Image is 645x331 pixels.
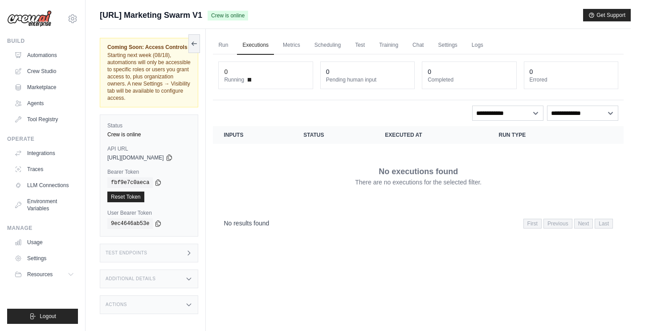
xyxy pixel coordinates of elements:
[523,219,542,229] span: First
[11,96,78,110] a: Agents
[379,165,458,178] p: No executions found
[7,37,78,45] div: Build
[107,154,164,161] span: [URL][DOMAIN_NAME]
[107,192,144,202] a: Reset Token
[583,9,631,21] button: Get Support
[428,76,510,83] dt: Completed
[326,67,330,76] div: 0
[374,36,404,55] a: Training
[433,36,462,55] a: Settings
[11,194,78,216] a: Environment Variables
[600,288,645,331] iframe: Chat Widget
[11,80,78,94] a: Marketplace
[224,76,244,83] span: Running
[466,36,489,55] a: Logs
[100,9,202,21] span: [URL] Marketing Swarm V1
[7,135,78,143] div: Operate
[106,276,155,282] h3: Additional Details
[11,251,78,266] a: Settings
[27,271,53,278] span: Resources
[107,218,153,229] code: 9ec4646ab53e
[407,36,429,55] a: Chat
[11,146,78,160] a: Integrations
[7,309,78,324] button: Logout
[11,64,78,78] a: Crew Studio
[11,235,78,249] a: Usage
[224,67,228,76] div: 0
[237,36,274,55] a: Executions
[428,67,431,76] div: 0
[107,131,191,138] div: Crew is online
[213,212,624,234] nav: Pagination
[208,11,248,20] span: Crew is online
[106,302,127,307] h3: Actions
[309,36,346,55] a: Scheduling
[326,76,409,83] dt: Pending human input
[11,178,78,192] a: LLM Connections
[106,250,147,256] h3: Test Endpoints
[107,145,191,152] label: API URL
[107,209,191,217] label: User Bearer Token
[107,122,191,129] label: Status
[11,267,78,282] button: Resources
[355,178,482,187] p: There are no executions for the selected filter.
[543,219,572,229] span: Previous
[107,44,191,51] span: Coming Soon: Access Controls
[530,67,533,76] div: 0
[213,126,624,234] section: Crew executions table
[350,36,370,55] a: Test
[530,76,612,83] dt: Errored
[595,219,613,229] span: Last
[7,10,52,27] img: Logo
[11,162,78,176] a: Traces
[107,177,153,188] code: fbf9e7c0aeca
[374,126,488,144] th: Executed at
[523,219,613,229] nav: Pagination
[278,36,306,55] a: Metrics
[574,219,593,229] span: Next
[224,219,269,228] p: No results found
[213,36,233,55] a: Run
[7,225,78,232] div: Manage
[11,112,78,127] a: Tool Registry
[107,52,191,101] span: Starting next week (08/18), automations will only be accessible to specific roles or users you gr...
[293,126,374,144] th: Status
[213,126,293,144] th: Inputs
[11,48,78,62] a: Automations
[488,126,582,144] th: Run Type
[40,313,56,320] span: Logout
[107,168,191,176] label: Bearer Token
